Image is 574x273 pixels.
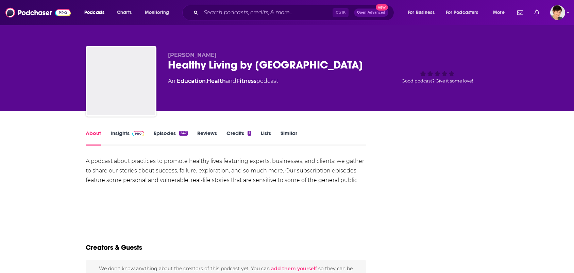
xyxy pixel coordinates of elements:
[357,11,385,14] span: Open Advanced
[86,243,142,252] h2: Creators & Guests
[271,266,317,271] button: add them yourself
[550,5,565,20] button: Show profile menu
[441,7,488,18] button: open menu
[333,8,349,17] span: Ctrl K
[111,130,144,146] a: InsightsPodchaser Pro
[145,8,169,17] span: Monitoring
[493,8,505,17] span: More
[206,78,207,84] span: ,
[488,7,513,18] button: open menu
[550,5,565,20] span: Logged in as bethwouldknow
[201,7,333,18] input: Search podcasts, credits, & more...
[140,7,178,18] button: open menu
[5,6,71,19] img: Podchaser - Follow, Share and Rate Podcasts
[248,131,251,136] div: 1
[154,130,188,146] a: Episodes247
[408,8,435,17] span: For Business
[354,9,388,17] button: Open AdvancedNew
[403,7,443,18] button: open menu
[168,52,217,58] span: [PERSON_NAME]
[189,5,401,20] div: Search podcasts, credits, & more...
[514,7,526,18] a: Show notifications dropdown
[168,77,278,85] div: An podcast
[117,8,132,17] span: Charts
[236,78,256,84] a: Fitness
[550,5,565,20] img: User Profile
[80,7,113,18] button: open menu
[446,8,478,17] span: For Podcasters
[386,52,488,94] div: Good podcast? Give it some love!
[86,156,366,185] div: A podcast about practices to promote healthy lives featuring experts, businesses, and clients: we...
[207,78,226,84] a: Health
[86,130,101,146] a: About
[376,4,388,11] span: New
[226,130,251,146] a: Credits1
[261,130,271,146] a: Lists
[179,131,188,136] div: 247
[113,7,136,18] a: Charts
[402,78,473,84] span: Good podcast? Give it some love!
[84,8,104,17] span: Podcasts
[197,130,217,146] a: Reviews
[281,130,297,146] a: Similar
[531,7,542,18] a: Show notifications dropdown
[226,78,236,84] span: and
[132,131,144,136] img: Podchaser Pro
[177,78,206,84] a: Education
